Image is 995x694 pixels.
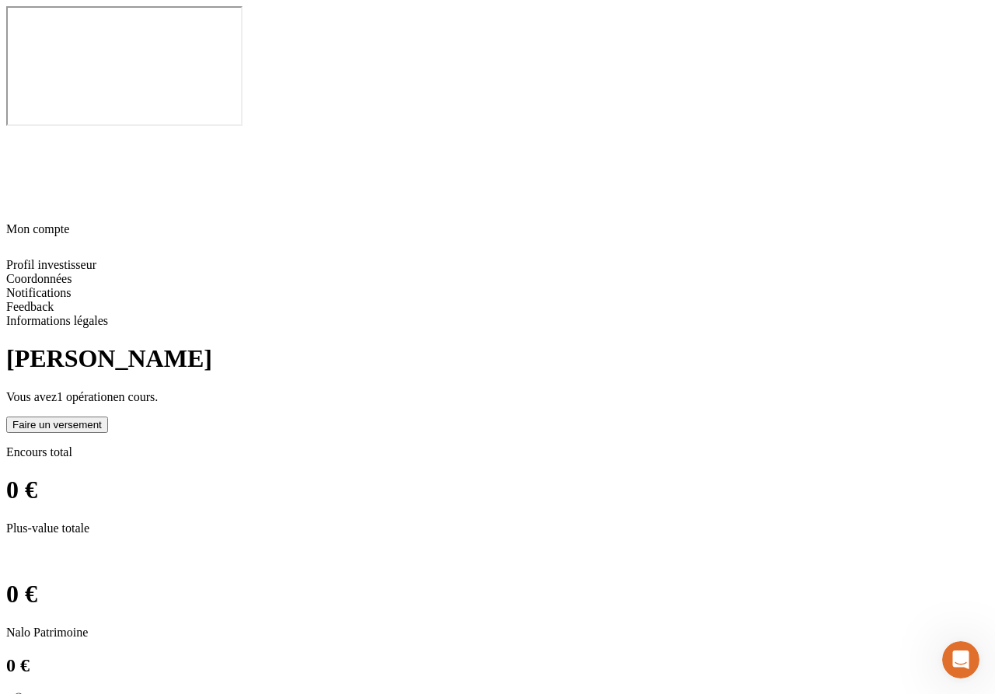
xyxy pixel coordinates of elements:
[57,390,113,403] span: 1 opération
[6,272,72,285] span: Coordonnées
[6,521,989,535] p: Plus-value totale
[12,419,102,431] div: Faire un versement
[6,417,108,433] button: Faire un versement
[6,580,989,609] h1: 0 €
[6,626,989,640] p: Nalo Patrimoine
[6,300,54,313] span: Feedback
[113,390,158,403] span: en cours.
[6,655,989,676] h2: 0 €
[6,344,989,373] h1: [PERSON_NAME]
[6,445,989,459] p: Encours total
[6,476,989,504] h1: 0 €
[6,258,96,271] span: Profil investisseur
[6,222,69,235] span: Mon compte
[6,314,108,327] span: Informations légales
[6,390,57,403] span: Vous avez
[6,286,72,299] span: Notifications
[942,641,979,678] iframe: Intercom live chat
